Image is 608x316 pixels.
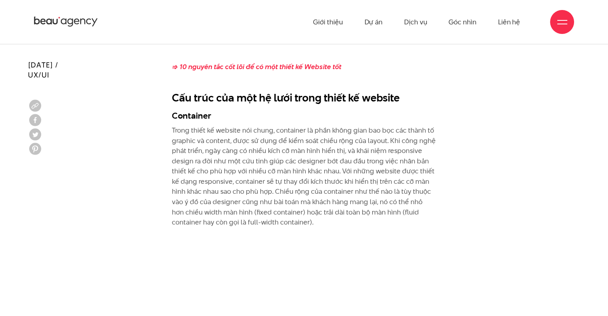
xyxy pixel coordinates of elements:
p: Trong thiết kế website nói chung, container là phần không gian bao bọc các thành tố graphic và co... [172,125,436,228]
a: => 10 nguyên tắc cốt lõi để có một thiết kế Website tốt [172,62,341,72]
h3: Container [172,109,436,121]
span: [DATE] / UX/UI [28,60,58,80]
h2: Cấu trúc của một hệ lưới trong thiết kế website [172,90,436,105]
